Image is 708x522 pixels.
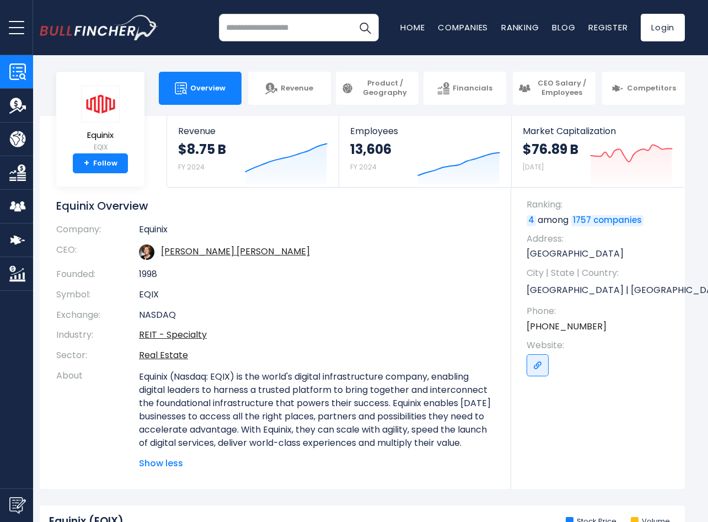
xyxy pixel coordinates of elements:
[527,339,674,351] span: Website:
[527,267,674,279] span: City | State | Country:
[357,79,413,98] span: Product / Geography
[40,15,158,40] a: Go to homepage
[438,22,488,33] a: Companies
[336,72,419,105] a: Product / Geography
[527,282,674,299] p: [GEOGRAPHIC_DATA] | [GEOGRAPHIC_DATA] | US
[571,215,643,226] a: 1757 companies
[527,305,674,317] span: Phone:
[139,264,495,285] td: 1998
[56,366,139,470] th: About
[527,233,674,245] span: Address:
[512,116,684,187] a: Market Capitalization $76.89 B [DATE]
[139,370,495,450] p: Equinix (Nasdaq: EQIX) is the world's digital infrastructure company, enabling digital leaders to...
[602,72,685,105] a: Competitors
[139,285,495,305] td: EQIX
[139,224,495,240] td: Equinix
[178,126,328,136] span: Revenue
[81,131,120,140] span: Equinix
[527,248,674,260] p: [GEOGRAPHIC_DATA]
[523,162,544,172] small: [DATE]
[527,215,536,226] a: 4
[527,321,607,333] a: [PHONE_NUMBER]
[139,328,207,341] a: REIT - Specialty
[167,116,339,187] a: Revenue $8.75 B FY 2024
[281,84,313,93] span: Revenue
[588,22,627,33] a: Register
[56,264,139,285] th: Founded:
[178,162,205,172] small: FY 2024
[178,141,226,158] strong: $8.75 B
[81,85,120,154] a: Equinix EQIX
[339,116,511,187] a: Employees 13,606 FY 2024
[423,72,506,105] a: Financials
[40,15,158,40] img: bullfincher logo
[81,142,120,152] small: EQIX
[400,22,425,33] a: Home
[527,214,674,226] p: among
[641,14,685,41] a: Login
[139,457,495,470] span: Show less
[552,22,575,33] a: Blog
[350,141,391,158] strong: 13,606
[56,199,495,213] h1: Equinix Overview
[190,84,226,93] span: Overview
[159,72,242,105] a: Overview
[527,199,674,211] span: Ranking:
[513,72,596,105] a: CEO Salary / Employees
[351,14,379,41] button: Search
[527,354,549,376] a: Go to link
[56,325,139,345] th: Industry:
[56,305,139,326] th: Exchange:
[523,126,673,136] span: Market Capitalization
[139,305,495,326] td: NASDAQ
[139,244,154,260] img: adaire-fox-martin.jpg
[56,285,139,305] th: Symbol:
[534,79,590,98] span: CEO Salary / Employees
[248,72,331,105] a: Revenue
[56,345,139,366] th: Sector:
[501,22,539,33] a: Ranking
[453,84,492,93] span: Financials
[56,224,139,240] th: Company:
[84,158,89,168] strong: +
[350,162,377,172] small: FY 2024
[56,240,139,264] th: CEO:
[161,245,310,258] a: ceo
[139,349,188,361] a: Real Estate
[523,141,578,158] strong: $76.89 B
[73,153,128,173] a: +Follow
[627,84,676,93] span: Competitors
[350,126,500,136] span: Employees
